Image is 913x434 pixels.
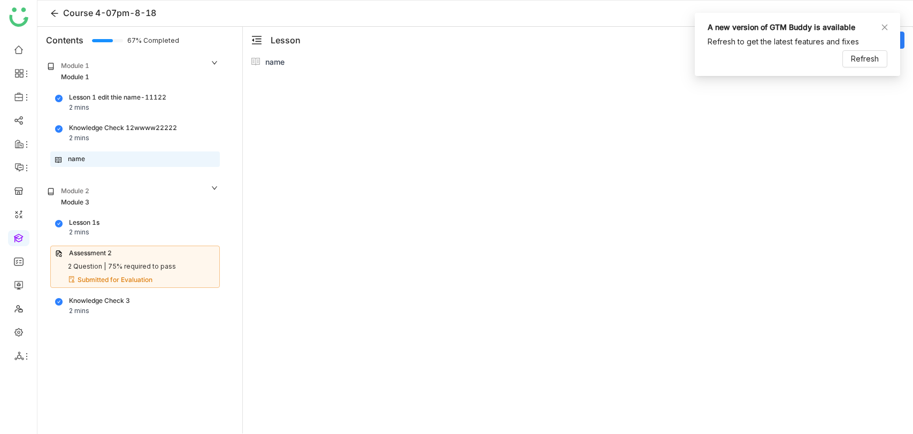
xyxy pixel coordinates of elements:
div: Lesson 1s [69,218,99,228]
div: Module 1 [61,72,89,82]
div: Refresh to get the latest features and fixes [708,36,859,48]
div: Contents [46,34,83,47]
div: Module 1 [61,61,89,71]
button: menu-fold [251,35,262,46]
div: name [68,154,85,164]
span: 67% Completed [127,37,140,44]
span: Refresh [851,53,879,65]
div: 2 mins [69,306,89,316]
div: 2 mins [69,103,89,113]
button: Refresh [842,50,887,67]
div: Lesson 1 edit thie name-11122 [69,93,166,103]
div: Assessment 2 [69,248,112,258]
div: Module 2 [61,186,89,196]
div: 2 mins [69,227,89,238]
div: Knowledge Check 12wwww22222 [69,123,177,133]
div: Module 2Module 3 [40,179,226,215]
div: 75% required to pass [108,262,176,272]
div: Submitted for Evaluation [78,275,152,285]
div: Knowledge Check 3 [69,296,130,306]
div: name [265,56,285,67]
span: menu-fold [251,35,262,45]
img: logo [9,7,28,27]
div: Module 1Module 1 [40,54,226,90]
span: Course 4-07pm-8-18 [63,7,156,18]
div: 2 mins [69,133,89,143]
div: 2 Question | [68,262,106,272]
div: Lesson [271,34,301,47]
div: A new version of GTM Buddy is available [708,21,855,33]
img: assessment.svg [55,250,63,257]
div: Module 3 [61,197,89,208]
img: lesson.svg [55,156,62,164]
